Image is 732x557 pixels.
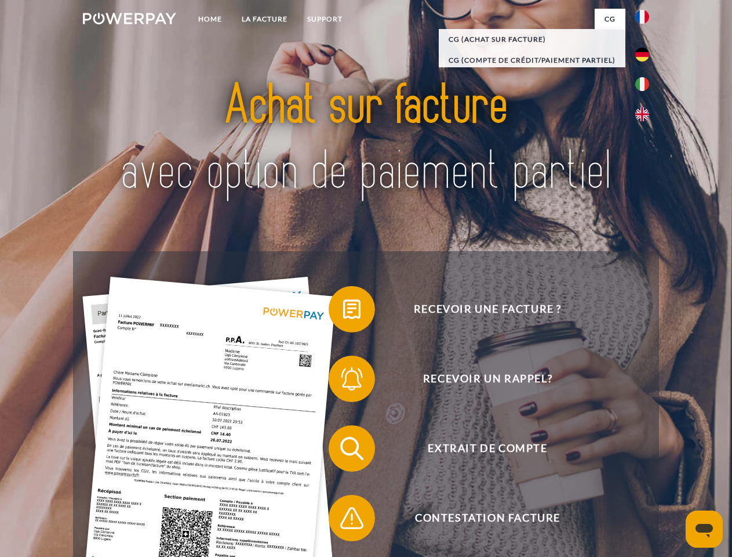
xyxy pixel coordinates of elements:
[635,107,649,121] img: en
[635,10,649,24] img: fr
[439,29,625,50] a: CG (achat sur facture)
[329,356,630,402] button: Recevoir un rappel?
[635,77,649,91] img: it
[329,425,630,472] button: Extrait de compte
[329,286,630,332] button: Recevoir une facture ?
[329,495,630,541] button: Contestation Facture
[337,434,366,463] img: qb_search.svg
[595,9,625,30] a: CG
[337,364,366,393] img: qb_bell.svg
[297,9,352,30] a: Support
[686,511,723,548] iframe: Bouton de lancement de la fenêtre de messagerie
[111,56,621,222] img: title-powerpay_fr.svg
[345,425,629,472] span: Extrait de compte
[83,13,176,24] img: logo-powerpay-white.svg
[345,495,629,541] span: Contestation Facture
[188,9,232,30] a: Home
[345,286,629,332] span: Recevoir une facture ?
[635,48,649,62] img: de
[439,50,625,71] a: CG (Compte de crédit/paiement partiel)
[337,295,366,324] img: qb_bill.svg
[232,9,297,30] a: LA FACTURE
[337,504,366,533] img: qb_warning.svg
[345,356,629,402] span: Recevoir un rappel?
